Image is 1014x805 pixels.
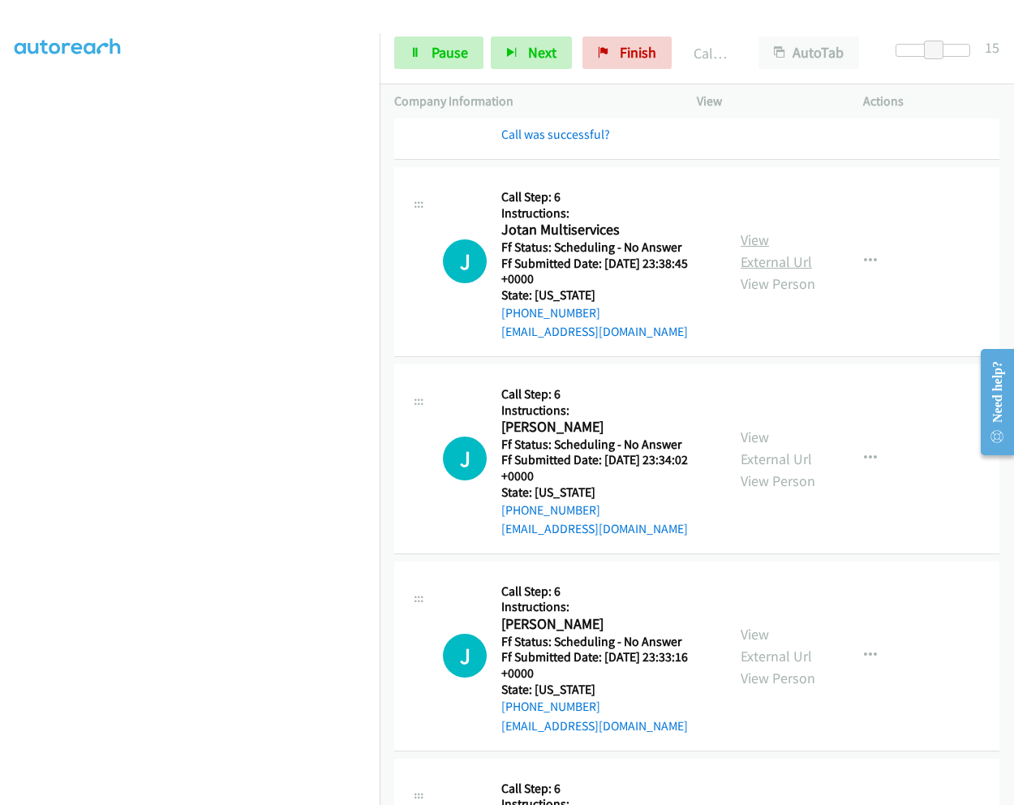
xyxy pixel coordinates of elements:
a: View Person [741,669,815,687]
a: View External Url [741,230,812,271]
a: [PHONE_NUMBER] [501,502,600,518]
button: Next [491,37,572,69]
span: Finish [620,43,656,62]
h5: State: [US_STATE] [501,484,711,501]
a: [EMAIL_ADDRESS][DOMAIN_NAME] [501,324,688,339]
h5: Instructions: [501,402,711,419]
a: [EMAIL_ADDRESS][DOMAIN_NAME] [501,521,688,536]
a: View Person [741,471,815,490]
h5: State: [US_STATE] [501,287,711,303]
p: View [697,92,834,111]
h5: Ff Submitted Date: [DATE] 23:33:16 +0000 [501,649,711,681]
h5: Ff Status: Scheduling - No Answer [501,437,711,453]
p: Call Completed [694,42,729,64]
h5: Call Step: 6 [501,189,711,205]
h5: Instructions: [501,205,711,222]
p: Actions [863,92,1000,111]
h5: Call Step: 6 [501,781,711,797]
span: Next [528,43,556,62]
h5: Ff Submitted Date: [DATE] 23:34:02 +0000 [501,452,711,484]
a: View External Url [741,625,812,665]
a: Call was successful? [501,127,610,142]
h5: Call Step: 6 [501,583,711,600]
a: View External Url [741,428,812,468]
span: Pause [432,43,468,62]
a: [PHONE_NUMBER] [501,699,600,714]
iframe: Dialpad [15,32,380,803]
h5: Ff Status: Scheduling - No Answer [501,634,711,650]
a: Pause [394,37,483,69]
a: [PHONE_NUMBER] [501,305,600,321]
h1: J [443,437,487,480]
p: Company Information [394,92,668,111]
a: View Person [741,274,815,293]
h5: Call Step: 6 [501,386,711,402]
div: The call is yet to be attempted [443,634,487,678]
h1: J [443,634,487,678]
iframe: Resource Center [967,338,1014,467]
h1: J [443,239,487,283]
div: The call is yet to be attempted [443,239,487,283]
div: The call is yet to be attempted [443,437,487,480]
button: AutoTab [758,37,859,69]
div: 15 [985,37,999,58]
h5: Ff Submitted Date: [DATE] 23:38:45 +0000 [501,256,711,287]
h2: [PERSON_NAME] [501,418,706,437]
a: [EMAIL_ADDRESS][DOMAIN_NAME] [501,718,688,734]
a: Finish [582,37,672,69]
h2: Jotan Multiservices [501,221,706,239]
h5: State: [US_STATE] [501,682,711,698]
h2: [PERSON_NAME] [501,615,706,634]
h5: Ff Status: Scheduling - No Answer [501,239,711,256]
h5: Instructions: [501,599,711,615]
